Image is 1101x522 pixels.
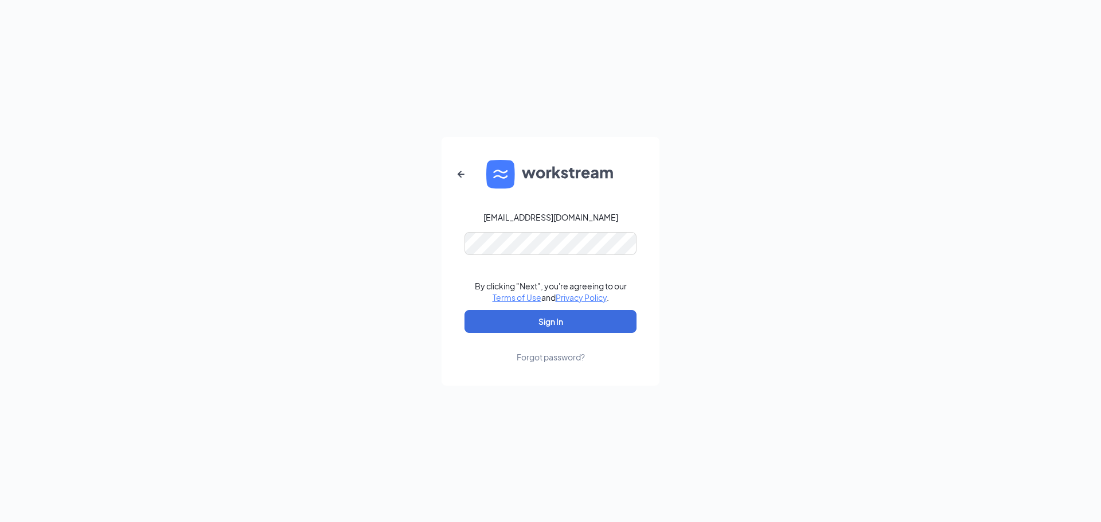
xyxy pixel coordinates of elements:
[517,333,585,363] a: Forgot password?
[464,310,637,333] button: Sign In
[493,292,541,303] a: Terms of Use
[447,160,475,188] button: ArrowLeftNew
[475,280,627,303] div: By clicking "Next", you're agreeing to our and .
[454,167,468,181] svg: ArrowLeftNew
[517,351,585,363] div: Forgot password?
[556,292,607,303] a: Privacy Policy
[483,211,618,223] div: [EMAIL_ADDRESS][DOMAIN_NAME]
[486,160,615,189] img: WS logo and Workstream text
